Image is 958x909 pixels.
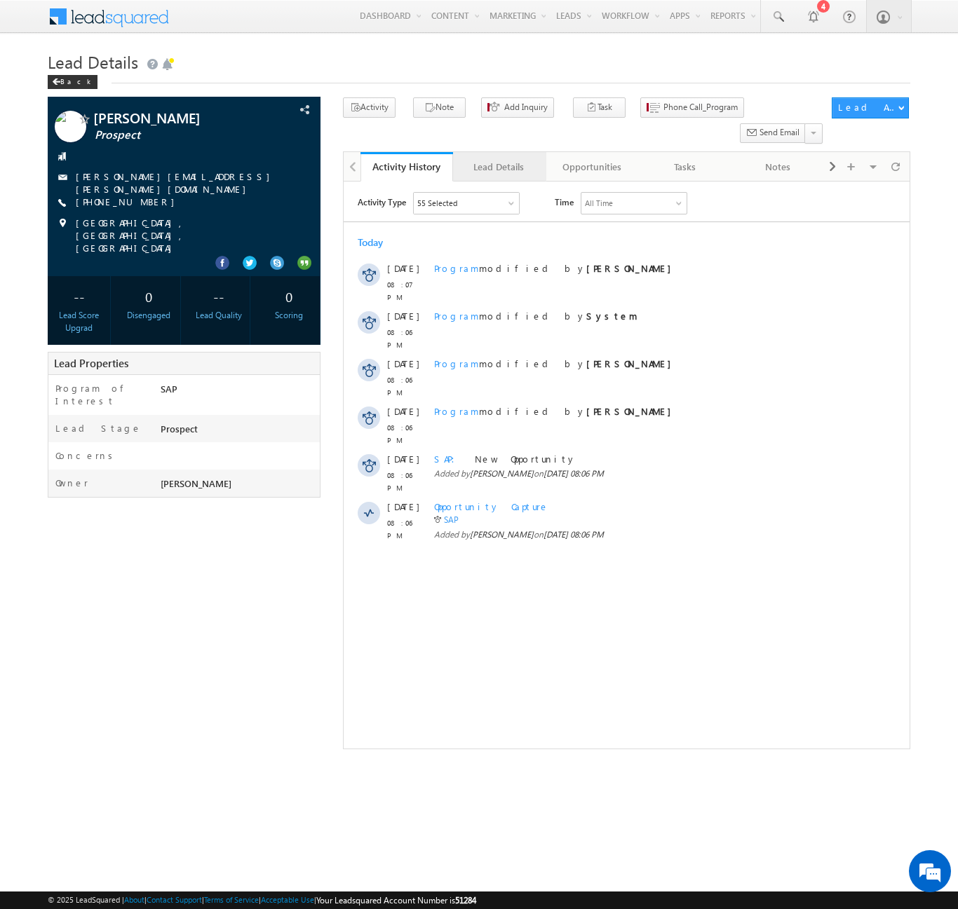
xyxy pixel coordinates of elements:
[731,152,824,182] a: Notes
[48,75,97,89] div: Back
[76,217,295,254] span: [GEOGRAPHIC_DATA], [GEOGRAPHIC_DATA], [GEOGRAPHIC_DATA]
[121,283,177,309] div: 0
[343,97,396,118] button: Activity
[261,309,316,322] div: Scoring
[55,422,142,435] label: Lead Stage
[243,224,335,235] strong: [PERSON_NAME]
[464,158,533,175] div: Lead Details
[55,111,86,147] img: Profile photo
[90,224,335,236] span: modified by
[55,477,88,489] label: Owner
[131,271,233,283] span: New Opportunity
[241,15,269,28] div: All Time
[191,309,247,322] div: Lead Quality
[243,176,335,188] strong: [PERSON_NAME]
[76,196,182,210] span: [PHONE_NUMBER]
[43,271,75,284] span: [DATE]
[740,123,806,144] button: Send Email
[43,144,86,170] span: 08:06 PM
[640,97,744,118] button: Phone Call_Program
[43,224,75,236] span: [DATE]
[243,128,294,140] strong: System
[14,55,60,67] div: Today
[55,449,118,462] label: Concerns
[743,158,811,175] div: Notes
[48,74,104,86] a: Back
[48,50,138,73] span: Lead Details
[204,895,259,904] a: Terms of Service
[126,348,190,358] span: [PERSON_NAME]
[558,158,626,175] div: Opportunities
[48,894,476,907] span: © 2025 LeadSquared | | | | |
[200,348,260,358] span: [DATE] 08:06 PM
[55,382,147,407] label: Program of Interest
[43,81,75,93] span: [DATE]
[90,347,504,360] span: Added by on
[43,319,75,332] span: [DATE]
[51,283,107,309] div: --
[43,176,75,189] span: [DATE]
[838,101,898,114] div: Lead Actions
[43,97,86,122] span: 08:07 PM
[453,152,546,182] a: Lead Details
[93,111,262,125] span: [PERSON_NAME]
[100,333,115,343] a: SAP
[481,97,554,118] button: Add Inquiry
[90,176,335,189] span: modified by
[191,283,247,309] div: --
[14,11,62,32] span: Activity Type
[157,422,320,442] div: Prospect
[90,176,135,188] span: Program
[43,335,86,360] span: 08:06 PM
[90,128,294,141] span: modified by
[90,286,504,299] span: Added by on
[90,271,120,283] span: SAP
[243,81,335,93] strong: [PERSON_NAME]
[161,477,231,489] span: [PERSON_NAME]
[316,895,476,905] span: Your Leadsquared Account Number is
[546,152,639,182] a: Opportunities
[90,81,335,93] span: modified by
[90,81,135,93] span: Program
[413,97,466,118] button: Note
[639,152,731,182] a: Tasks
[43,192,86,217] span: 08:06 PM
[760,126,800,139] span: Send Email
[455,895,476,905] span: 51284
[371,160,443,173] div: Activity History
[95,128,263,142] span: Prospect
[90,128,135,140] span: Program
[54,356,128,370] span: Lead Properties
[261,895,314,904] a: Acceptable Use
[663,101,738,114] span: Phone Call_Program
[650,158,719,175] div: Tasks
[200,287,260,297] span: [DATE] 08:06 PM
[360,152,453,182] a: Activity History
[504,101,548,114] span: Add Inquiry
[211,11,230,32] span: Time
[51,309,107,334] div: Lead Score Upgrad
[43,287,86,313] span: 08:06 PM
[832,97,909,118] button: Lead Actions
[90,319,205,331] span: Opportunity Capture
[126,287,190,297] span: [PERSON_NAME]
[43,240,86,265] span: 08:06 PM
[147,895,202,904] a: Contact Support
[90,224,135,235] span: Program
[261,283,316,309] div: 0
[124,895,144,904] a: About
[157,382,320,402] div: SAP
[74,15,114,28] div: 55 Selected
[573,97,626,118] button: Task
[70,11,175,32] div: Sales Activity,Program,Email Bounced,Email Link Clicked,Email Marked Spam & 50 more..
[43,128,75,141] span: [DATE]
[121,309,177,322] div: Disengaged
[76,170,277,195] a: [PERSON_NAME][EMAIL_ADDRESS][PERSON_NAME][DOMAIN_NAME]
